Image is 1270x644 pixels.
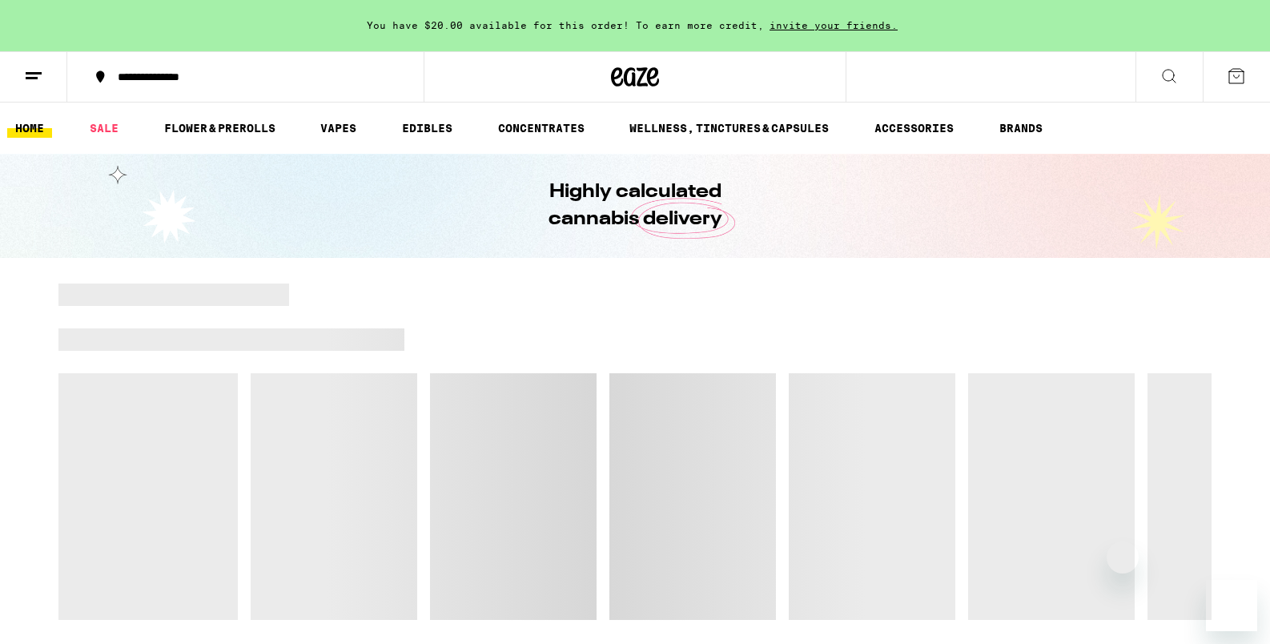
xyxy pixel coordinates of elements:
a: CONCENTRATES [490,119,593,138]
span: You have $20.00 available for this order! To earn more credit, [367,20,764,30]
a: VAPES [312,119,364,138]
a: FLOWER & PREROLLS [156,119,283,138]
h1: Highly calculated cannabis delivery [503,179,767,233]
a: EDIBLES [394,119,460,138]
a: BRANDS [991,119,1051,138]
a: SALE [82,119,127,138]
a: ACCESSORIES [866,119,962,138]
iframe: Close message [1107,541,1139,574]
a: HOME [7,119,52,138]
span: invite your friends. [764,20,903,30]
a: WELLNESS, TINCTURES & CAPSULES [621,119,837,138]
iframe: Button to launch messaging window [1206,580,1257,631]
